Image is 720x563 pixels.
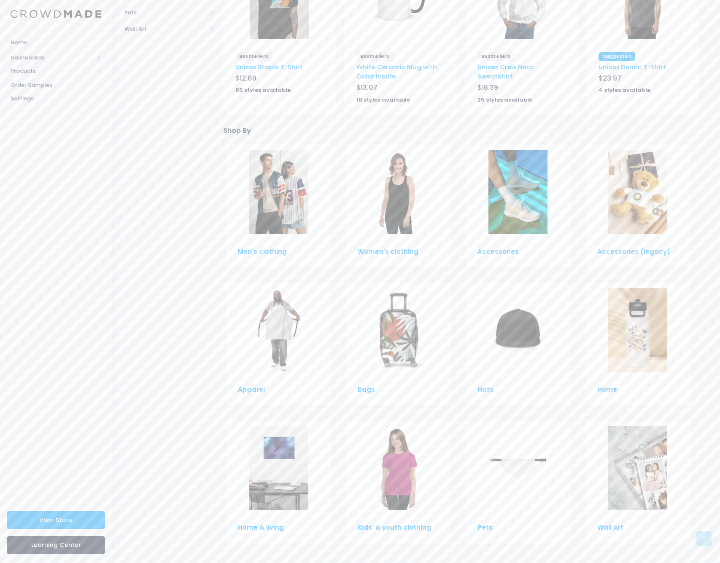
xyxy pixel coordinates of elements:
[11,81,101,89] span: Order Samples
[31,541,81,549] span: Learning Center
[477,385,493,394] a: Hats
[11,67,94,75] span: Products
[235,73,324,85] div: $
[238,523,284,532] a: Home & living
[11,10,101,18] img: Logo
[599,86,650,94] strong: 4 styles available
[358,385,375,394] a: Bags
[356,83,445,94] div: $
[124,25,208,33] span: Wall Art
[477,523,493,532] a: Pets
[599,62,666,71] a: Unisex Denim T-Shirt
[356,52,394,61] span: Bestsellers
[597,385,617,394] a: Home
[599,52,635,61] span: Suggested
[358,523,431,532] a: Kids' & youth clothing
[11,54,94,62] span: Dashboards
[477,52,515,61] span: Bestsellers
[124,8,208,17] span: Pets
[477,247,519,256] a: Accessories
[603,73,621,83] span: 23.97
[238,385,265,394] a: Apparel
[361,83,378,92] span: 13.07
[11,94,101,103] span: Settings
[235,52,272,61] span: Bestsellers
[356,96,410,104] strong: 10 styles available
[477,96,532,104] strong: 25 styles available
[7,511,105,529] a: View Store
[39,516,73,524] span: View Store
[7,536,105,554] a: Learning Center
[223,122,699,136] div: Shop By
[482,83,498,92] span: 16.39
[356,62,437,81] a: White Ceramic Mug with Color Inside
[477,83,566,94] div: $
[240,73,256,83] span: 12.89
[599,73,687,85] div: $
[597,247,670,256] a: Accessories (legacy)
[235,62,303,71] a: Unisex Staple T-Shirt
[238,247,287,256] a: Men's clothing
[477,62,534,81] a: Unisex Crew Neck Sweatshirt
[597,523,623,532] a: Wall Art
[235,86,291,94] strong: 85 styles available
[358,247,418,256] a: Women's clothing
[11,38,101,47] span: Home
